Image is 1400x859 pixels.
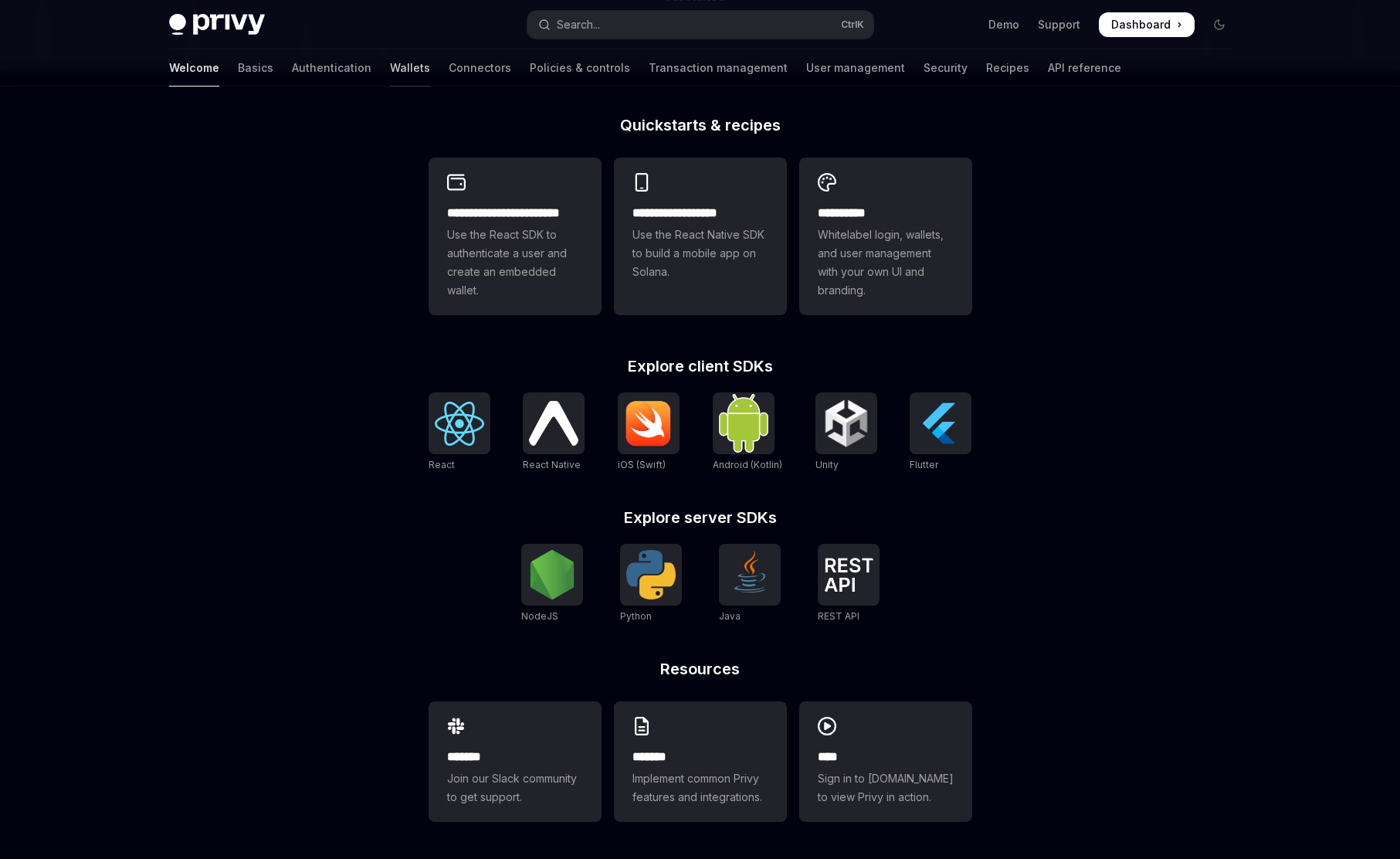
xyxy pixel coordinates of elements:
[435,402,484,446] img: React
[626,550,676,599] img: Python
[815,459,839,470] span: Unity
[713,392,782,473] a: Android (Kotlin)Android (Kotlin)
[806,49,905,87] a: User management
[390,49,430,87] a: Wallets
[910,392,971,473] a: FlutterFlutter
[799,701,972,822] a: ****Sign in to [DOMAIN_NAME] to view Privy in action.
[169,14,265,36] img: dark logo
[429,510,972,525] h2: Explore server SDKs
[429,117,972,133] h2: Quickstarts & recipes
[924,49,968,87] a: Security
[841,19,864,31] span: Ctrl K
[988,17,1019,32] a: Demo
[818,610,859,622] span: REST API
[910,459,938,470] span: Flutter
[719,610,741,622] span: Java
[429,661,972,677] h2: Resources
[815,392,877,473] a: UnityUnity
[447,226,583,300] span: Use the React SDK to authenticate a user and create an embedded wallet.
[986,49,1029,87] a: Recipes
[824,558,873,592] img: REST API
[1099,12,1195,37] a: Dashboard
[429,459,455,470] span: React
[292,49,371,87] a: Authentication
[614,158,787,315] a: **** **** **** ***Use the React Native SDK to build a mobile app on Solana.
[429,358,972,374] h2: Explore client SDKs
[713,459,782,470] span: Android (Kotlin)
[1111,17,1171,32] span: Dashboard
[523,392,585,473] a: React NativeReact Native
[799,158,972,315] a: **** *****Whitelabel login, wallets, and user management with your own UI and branding.
[620,610,652,622] span: Python
[521,544,583,624] a: NodeJSNodeJS
[614,701,787,822] a: **** **Implement common Privy features and integrations.
[618,459,666,470] span: iOS (Swift)
[1038,17,1080,32] a: Support
[818,226,954,300] span: Whitelabel login, wallets, and user management with your own UI and branding.
[719,394,768,452] img: Android (Kotlin)
[521,610,558,622] span: NodeJS
[632,226,768,281] span: Use the React Native SDK to build a mobile app on Solana.
[529,401,578,445] img: React Native
[449,49,511,87] a: Connectors
[822,399,871,448] img: Unity
[557,15,600,34] div: Search...
[620,544,682,624] a: PythonPython
[1207,12,1232,37] button: Toggle dark mode
[527,550,577,599] img: NodeJS
[916,399,965,448] img: Flutter
[530,49,630,87] a: Policies & controls
[725,550,775,599] img: Java
[238,49,273,87] a: Basics
[527,11,873,39] button: Open search
[447,769,583,806] span: Join our Slack community to get support.
[429,701,602,822] a: **** **Join our Slack community to get support.
[1048,49,1121,87] a: API reference
[649,49,788,87] a: Transaction management
[429,392,490,473] a: ReactReact
[719,544,781,624] a: JavaJava
[818,544,880,624] a: REST APIREST API
[169,49,219,87] a: Welcome
[618,392,680,473] a: iOS (Swift)iOS (Swift)
[624,400,673,446] img: iOS (Swift)
[523,459,581,470] span: React Native
[632,769,768,806] span: Implement common Privy features and integrations.
[818,769,954,806] span: Sign in to [DOMAIN_NAME] to view Privy in action.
